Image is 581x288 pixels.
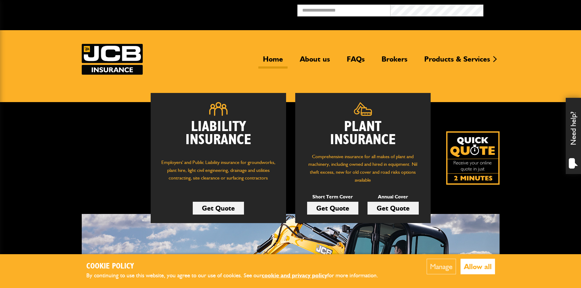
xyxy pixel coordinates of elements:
button: Manage [427,259,456,274]
a: Get your insurance quote isn just 2-minutes [446,131,500,185]
p: Short Term Cover [307,193,358,201]
h2: Plant Insurance [304,120,421,147]
a: About us [295,55,335,69]
a: Get Quote [307,202,358,215]
p: By continuing to use this website, you agree to our use of cookies. See our for more information. [86,271,388,280]
h2: Cookie Policy [86,262,388,271]
a: FAQs [342,55,369,69]
div: Need help? [566,98,581,174]
p: Annual Cover [368,193,419,201]
img: Quick Quote [446,131,500,185]
img: JCB Insurance Services logo [82,44,143,75]
button: Allow all [461,259,495,274]
a: cookie and privacy policy [262,272,327,279]
a: Products & Services [420,55,495,69]
a: Home [258,55,288,69]
a: Brokers [377,55,412,69]
a: JCB Insurance Services [82,44,143,75]
p: Employers' and Public Liability insurance for groundworks, plant hire, light civil engineering, d... [160,158,277,188]
a: Get Quote [368,202,419,215]
button: Broker Login [483,5,576,14]
h2: Liability Insurance [160,120,277,153]
a: Get Quote [193,202,244,215]
p: Comprehensive insurance for all makes of plant and machinery, including owned and hired in equipm... [304,153,421,184]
